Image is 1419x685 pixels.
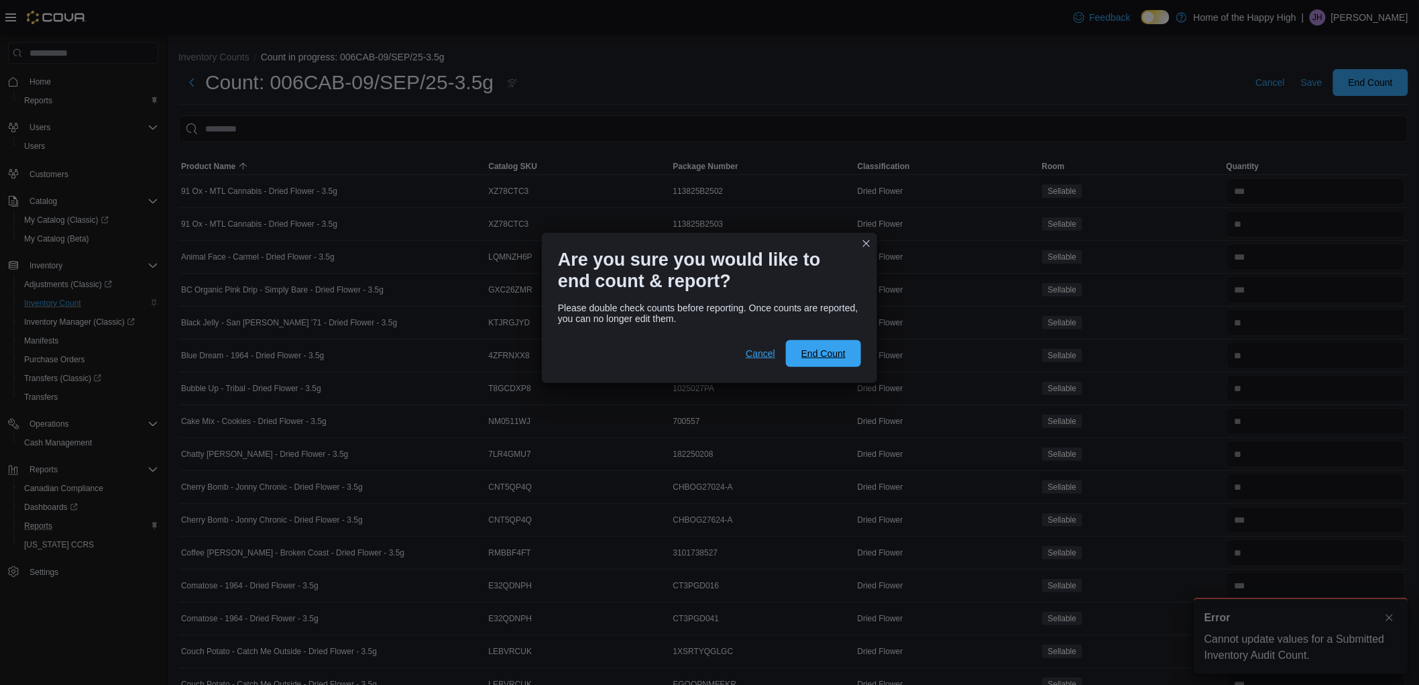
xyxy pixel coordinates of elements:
button: End Count [786,340,861,367]
button: Cancel [740,340,781,367]
span: Cancel [746,347,775,360]
button: Closes this modal window [858,235,874,252]
span: End Count [801,347,846,360]
div: Please double check counts before reporting. Once counts are reported, you can no longer edit them. [558,303,861,324]
h1: Are you sure you would like to end count & report? [558,249,850,292]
